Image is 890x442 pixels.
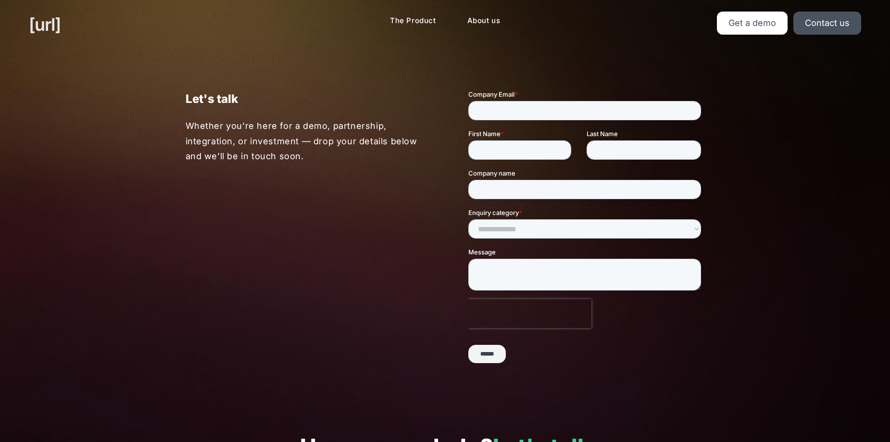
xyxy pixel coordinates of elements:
a: About us [460,12,508,30]
a: Contact us [793,12,861,35]
p: Whether you’re here for a demo, partnership, integration, or investment — drop your details below... [186,118,423,164]
a: [URL] [29,12,61,38]
a: The Product [382,12,444,30]
a: Get a demo [717,12,788,35]
p: Let's talk [186,89,422,108]
iframe: Form 0 [468,89,705,371]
